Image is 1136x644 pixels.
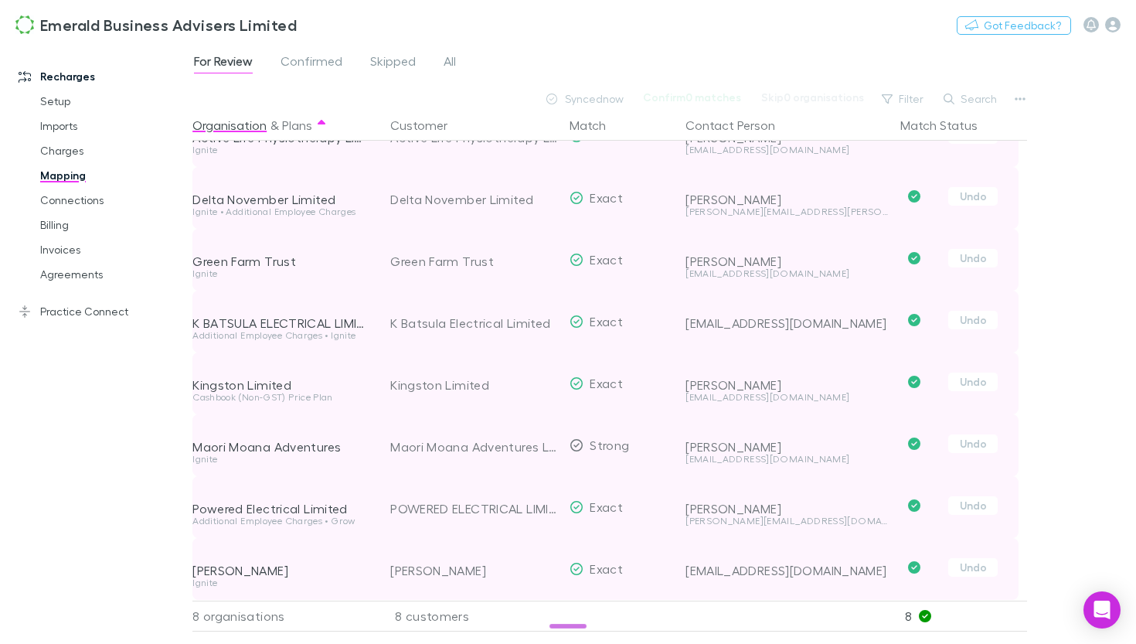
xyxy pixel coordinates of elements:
[685,254,888,269] div: [PERSON_NAME]
[192,192,372,207] div: Delta November Limited
[192,516,372,526] div: Additional Employee Charges • Grow
[685,393,888,402] div: [EMAIL_ADDRESS][DOMAIN_NAME]
[685,439,888,455] div: [PERSON_NAME]
[936,90,1006,108] button: Search
[590,252,623,267] span: Exact
[908,190,920,203] svg: Confirmed
[1083,591,1121,629] div: Open Intercom Messenger
[685,315,888,331] div: [EMAIL_ADDRESS][DOMAIN_NAME]
[685,269,888,278] div: [EMAIL_ADDRESS][DOMAIN_NAME]
[900,110,996,141] button: Match Status
[3,299,189,324] a: Practice Connect
[685,501,888,516] div: [PERSON_NAME]
[25,138,189,163] a: Charges
[25,188,189,213] a: Connections
[192,110,267,141] button: Organisation
[192,269,372,278] div: Ignite
[192,563,372,578] div: [PERSON_NAME]
[948,496,998,515] button: Undo
[281,53,342,73] span: Confirmed
[685,110,794,141] button: Contact Person
[948,187,998,206] button: Undo
[192,254,372,269] div: Green Farm Trust
[590,190,623,205] span: Exact
[25,114,189,138] a: Imports
[948,558,998,577] button: Undo
[192,439,372,455] div: Maori Moana Adventures
[25,163,189,188] a: Mapping
[948,311,998,329] button: Undo
[957,16,1071,35] button: Got Feedback?
[905,601,1027,631] p: 8
[192,393,372,402] div: Cashbook (Non-GST) Price Plan
[25,237,189,262] a: Invoices
[948,249,998,267] button: Undo
[390,292,557,354] div: K Batsula Electrical Limited
[590,376,623,390] span: Exact
[908,561,920,574] svg: Confirmed
[444,53,456,73] span: All
[390,416,557,478] div: Maori Moana Adventures Limited
[565,92,603,105] span: Synced
[194,53,253,73] span: For Review
[908,376,920,388] svg: Confirmed
[192,331,372,340] div: Additional Employee Charges • Ignite
[6,6,306,43] a: Emerald Business Advisers Limited
[590,438,629,452] span: Strong
[685,377,888,393] div: [PERSON_NAME]
[685,145,888,155] div: [EMAIL_ADDRESS][DOMAIN_NAME]
[685,455,888,464] div: [EMAIL_ADDRESS][DOMAIN_NAME]
[25,213,189,237] a: Billing
[192,110,372,141] div: &
[192,377,372,393] div: Kingston Limited
[685,516,888,526] div: [PERSON_NAME][EMAIL_ADDRESS][DOMAIN_NAME]
[874,90,933,108] button: Filter
[908,499,920,512] svg: Confirmed
[948,434,998,453] button: Undo
[15,15,34,34] img: Emerald Business Advisers Limited's Logo
[390,169,557,230] div: Delta November Limited
[948,373,998,391] button: Undo
[192,501,372,516] div: Powered Electrical Limited
[378,601,563,632] div: 8 customers
[192,455,372,464] div: Ignite
[545,88,633,110] div: now
[685,192,888,207] div: [PERSON_NAME]
[370,53,416,73] span: Skipped
[40,15,297,34] h3: Emerald Business Advisers Limited
[908,314,920,326] svg: Confirmed
[192,145,372,155] div: Ignite
[192,207,372,216] div: Ignite • Additional Employee Charges
[192,315,372,331] div: K BATSULA ELECTRICAL LIMITED
[390,230,557,292] div: Green Farm Trust
[25,89,189,114] a: Setup
[685,563,888,578] div: [EMAIL_ADDRESS][DOMAIN_NAME]
[390,354,557,416] div: Kingston Limited
[685,207,888,216] div: [PERSON_NAME][EMAIL_ADDRESS][PERSON_NAME][DOMAIN_NAME]
[590,561,623,576] span: Exact
[390,540,557,601] div: [PERSON_NAME]
[25,262,189,287] a: Agreements
[3,64,189,89] a: Recharges
[390,478,557,540] div: POWERED ELECTRICAL LIMITED
[908,438,920,450] svg: Confirmed
[390,110,466,141] button: Customer
[570,110,624,141] button: Match
[192,578,372,588] div: Ignite
[192,601,378,632] div: 8 organisations
[908,252,920,264] svg: Confirmed
[590,499,623,514] span: Exact
[282,110,312,141] button: Plans
[633,88,751,107] button: Confirm0 matches
[590,314,623,329] span: Exact
[751,88,874,107] button: Skip0 organisations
